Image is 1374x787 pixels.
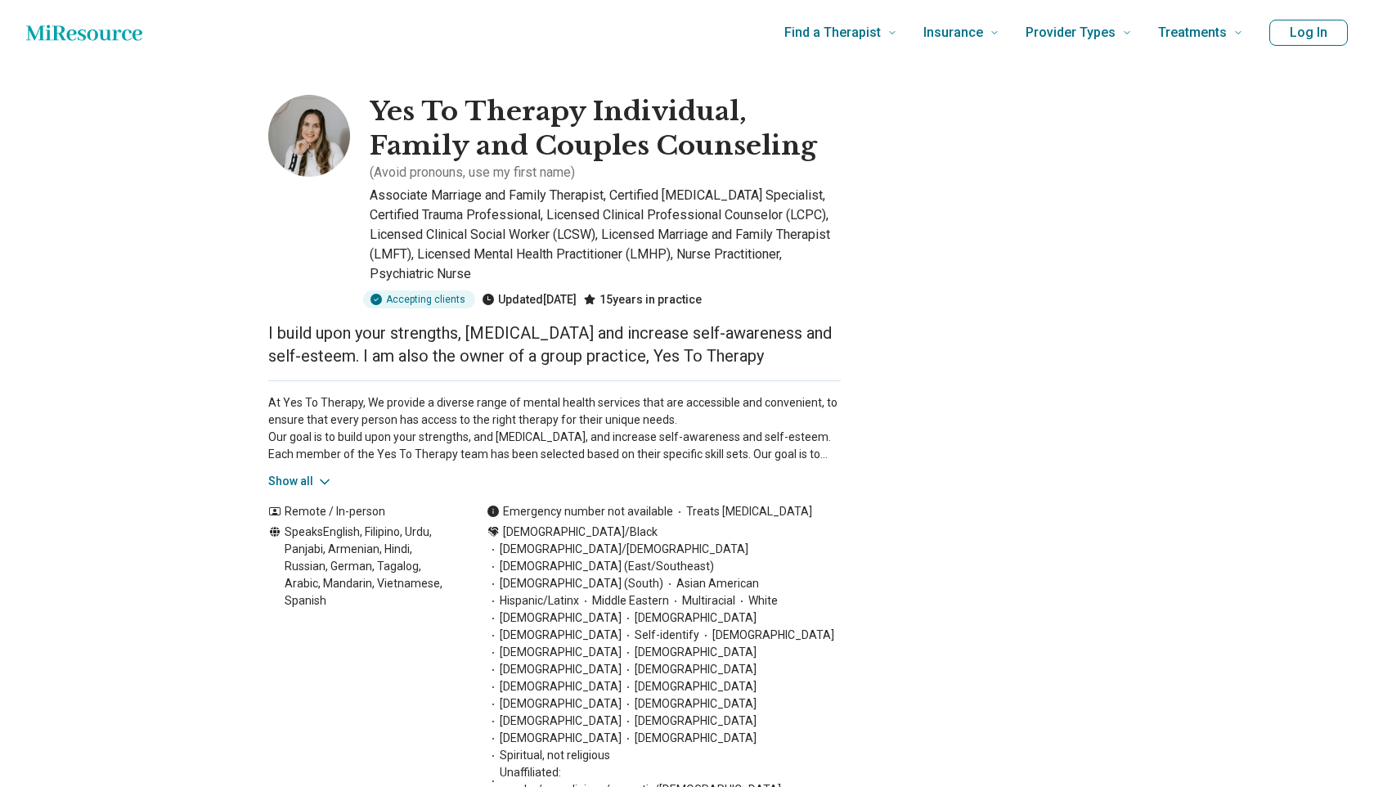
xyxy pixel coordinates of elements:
span: Hispanic/Latinx [487,592,579,609]
div: Accepting clients [363,290,475,308]
span: [DEMOGRAPHIC_DATA] [622,713,757,730]
span: [DEMOGRAPHIC_DATA] (East/Southeast) [487,558,714,575]
span: [DEMOGRAPHIC_DATA] [487,730,622,747]
span: [DEMOGRAPHIC_DATA] [622,661,757,678]
span: [DEMOGRAPHIC_DATA]/[DEMOGRAPHIC_DATA] [487,541,748,558]
p: At Yes To Therapy, We provide a diverse range of mental health services that are accessible and c... [268,394,841,463]
p: Associate Marriage and Family Therapist, Certified [MEDICAL_DATA] Specialist, Certified Trauma Pr... [370,186,841,284]
span: [DEMOGRAPHIC_DATA] (South) [487,575,663,592]
p: ( Avoid pronouns, use my first name ) [370,163,575,182]
span: Insurance [923,21,983,44]
span: [DEMOGRAPHIC_DATA] [487,678,622,695]
button: Show all [268,473,333,490]
span: Multiracial [669,592,735,609]
span: [DEMOGRAPHIC_DATA] [487,627,622,644]
span: [DEMOGRAPHIC_DATA] [622,678,757,695]
span: Spiritual, not religious [487,747,610,764]
div: Updated [DATE] [482,290,577,308]
div: 15 years in practice [583,290,702,308]
div: Emergency number not available [487,503,673,520]
span: [DEMOGRAPHIC_DATA] [487,609,622,627]
span: [DEMOGRAPHIC_DATA] [487,713,622,730]
h1: Yes To Therapy Individual, Family and Couples Counseling [370,95,841,163]
button: Log In [1269,20,1348,46]
span: [DEMOGRAPHIC_DATA] [622,695,757,713]
span: Middle Eastern [579,592,669,609]
span: Asian American [663,575,759,592]
span: White [735,592,778,609]
span: [DEMOGRAPHIC_DATA] [622,644,757,661]
div: Remote / In-person [268,503,454,520]
span: Treats [MEDICAL_DATA] [673,503,812,520]
span: [DEMOGRAPHIC_DATA] [487,644,622,661]
span: [DEMOGRAPHIC_DATA] [487,695,622,713]
p: I build upon your strengths, [MEDICAL_DATA] and increase self-awareness and self-esteem. I am als... [268,322,841,367]
span: [DEMOGRAPHIC_DATA] [699,627,834,644]
span: Find a Therapist [784,21,881,44]
span: [DEMOGRAPHIC_DATA] [622,730,757,747]
span: [DEMOGRAPHIC_DATA]/Black [503,524,658,541]
span: [DEMOGRAPHIC_DATA] [622,609,757,627]
img: Yes To Therapy Individual, Family and Couples Counseling, Associate Marriage and Family Therapist [268,95,350,177]
a: Home page [26,16,142,49]
span: [DEMOGRAPHIC_DATA] [487,661,622,678]
span: Provider Types [1026,21,1116,44]
span: Self-identify [622,627,699,644]
span: Treatments [1158,21,1227,44]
